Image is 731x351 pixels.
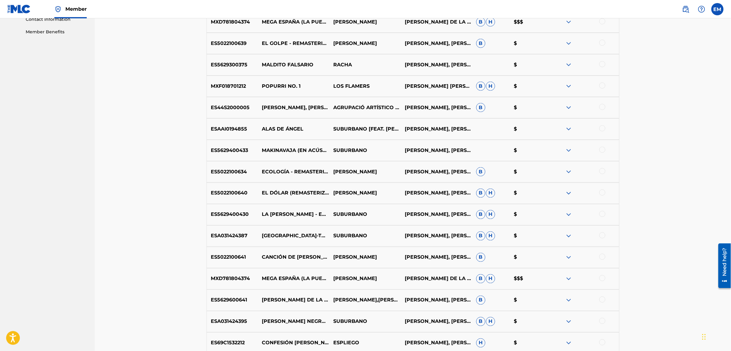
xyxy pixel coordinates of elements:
p: $ [510,125,548,133]
span: B [476,296,485,305]
p: [PERSON_NAME] [329,190,401,197]
p: [PERSON_NAME], [PERSON_NAME] [401,318,472,325]
img: expand [565,339,572,347]
p: ES5022100639 [207,40,258,47]
p: MEGA ESPAÑA (LA PUERTA [PERSON_NAME] / LAS CURVAS DE ESA CHICA / DEVUÉLVEME A MI CHICA / NI TÚ NI... [258,275,329,283]
div: Help [696,3,708,15]
p: MAKINAVAJA (EN ACÚSTICO) [258,147,329,154]
img: expand [565,318,572,325]
span: B [476,253,485,262]
div: Arrastrar [702,328,706,346]
p: ES5022100640 [207,190,258,197]
p: RACHA [329,61,401,68]
p: ES5022100641 [207,254,258,261]
p: LOS FLAMERS [329,83,401,90]
p: $ [510,168,548,175]
p: [PERSON_NAME], [PERSON_NAME], [PERSON_NAME] [401,125,472,133]
span: H [486,274,495,283]
p: ESPLIEGO [329,339,401,347]
p: $ [510,318,548,325]
img: expand [565,254,572,261]
img: expand [565,211,572,218]
span: B [476,231,485,241]
p: ES5022100634 [207,168,258,175]
span: H [476,338,485,348]
p: MXD781804374 [207,275,258,283]
p: $ [510,61,548,68]
p: AGRUPACIÓ ARTÍSTICO MUSICAL SANTA [PERSON_NAME] DE PILES [329,104,401,111]
p: LA [PERSON_NAME] - EN ACÚSTICO [258,211,329,218]
p: ES69C1532212 [207,339,258,347]
img: expand [565,125,572,133]
img: expand [565,83,572,90]
p: ES5629300375 [207,61,258,68]
span: B [476,39,485,48]
p: $ [510,211,548,218]
span: B [476,82,485,91]
p: ESA031424387 [207,232,258,240]
p: POPURRI NO. 1 [258,83,329,90]
span: H [486,17,495,27]
img: expand [565,104,572,111]
p: SUBURBANO [329,232,401,240]
img: expand [565,232,572,240]
p: $ [510,297,548,304]
p: [PERSON_NAME], [PERSON_NAME], [PERSON_NAME], [PERSON_NAME] [401,297,472,304]
p: SUBURBANO [329,147,401,154]
p: MXF018701212 [207,83,258,90]
p: [PERSON_NAME] [329,18,401,26]
p: [PERSON_NAME] [329,168,401,175]
span: B [476,17,485,27]
p: $ [510,190,548,197]
p: ECOLOGÍA - REMASTERIZADO [258,168,329,175]
a: Public Search [680,3,692,15]
span: H [486,231,495,241]
p: ESAAI0194855 [207,125,258,133]
p: [PERSON_NAME],[PERSON_NAME] [329,297,401,304]
img: expand [565,18,572,26]
img: expand [565,297,572,304]
p: [PERSON_NAME], [PERSON_NAME], [PERSON_NAME], [PERSON_NAME], [PERSON_NAME] [401,254,472,261]
p: MEGA ESPAÑA (LA PUERTA [PERSON_NAME] / LAS CURVAS DE ESA CHICA / DEVUÉLVEME A MI CHICA / NI TÚ NI... [258,18,329,26]
p: [PERSON_NAME], [PERSON_NAME], [PERSON_NAME], [PERSON_NAME] [401,190,472,197]
p: [PERSON_NAME] [329,275,401,283]
iframe: Chat Widget [700,322,731,351]
p: ES5629600641 [207,297,258,304]
p: [PERSON_NAME] NEGRA (EN DIRECTO) [258,318,329,325]
p: $ [510,232,548,240]
p: EL DÓLAR (REMASTERIZADO) [258,190,329,197]
p: CONFESIÓN [PERSON_NAME] [258,339,329,347]
img: help [698,6,705,13]
div: Widget de chat [700,322,731,351]
p: [PERSON_NAME], [PERSON_NAME], [PERSON_NAME], [PERSON_NAME], [PERSON_NAME] [401,40,472,47]
iframe: Resource Center [714,241,731,290]
p: [PERSON_NAME] [329,254,401,261]
span: B [476,274,485,283]
p: ESA031424395 [207,318,258,325]
p: $ [510,339,548,347]
span: B [476,317,485,326]
img: expand [565,168,572,175]
p: $$$ [510,275,548,283]
p: [GEOGRAPHIC_DATA]-TOMBUCTÚ (EN DIRECTO) [258,232,329,240]
p: [PERSON_NAME], [PERSON_NAME], [PERSON_NAME] [401,339,472,347]
img: search [682,6,689,13]
p: [PERSON_NAME], [PERSON_NAME], [PERSON_NAME] I [PERSON_NAME] [401,104,472,111]
p: [PERSON_NAME], [PERSON_NAME] [401,147,472,154]
span: H [486,317,495,326]
p: [PERSON_NAME], [PERSON_NAME] [401,61,472,68]
p: $ [510,40,548,47]
p: ES5629400430 [207,211,258,218]
div: User Menu [711,3,724,15]
p: $ [510,147,548,154]
p: [PERSON_NAME] DE LA [PERSON_NAME], [PERSON_NAME], [PERSON_NAME], [PERSON_NAME] [PERSON_NAME]., [P... [401,275,472,283]
p: SUBURBANO [FEAT. [PERSON_NAME]] [329,125,401,133]
p: CANCIÓN DE [PERSON_NAME] - REMASTERIZADO [258,254,329,261]
p: [PERSON_NAME] DE LA FRONTERA [258,297,329,304]
p: [PERSON_NAME] [329,40,401,47]
img: expand [565,61,572,68]
p: SUBURBANO [329,318,401,325]
span: B [476,167,485,176]
p: [PERSON_NAME] [PERSON_NAME] [PERSON_NAME], [PERSON_NAME], [PERSON_NAME], [PERSON_NAME], [PERSON_N... [401,83,472,90]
